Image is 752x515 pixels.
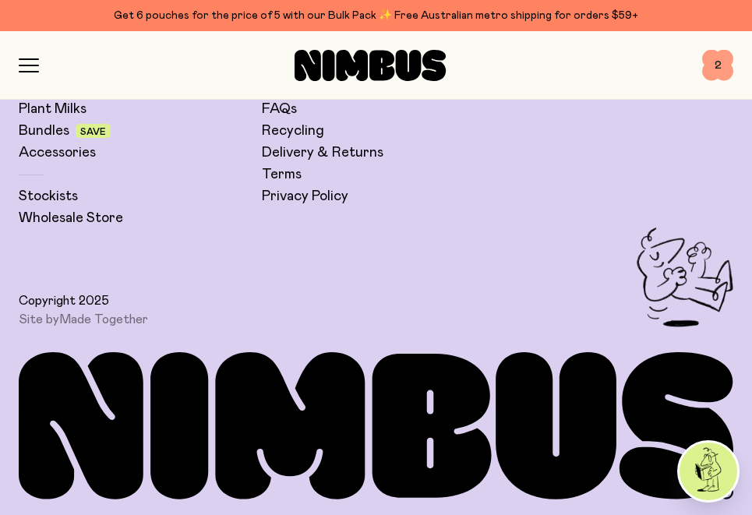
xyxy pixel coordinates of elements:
div: Get 6 pouches for the price of 5 with our Bulk Pack ✨ Free Australian metro shipping for orders $59+ [19,6,733,25]
a: Accessories [19,143,96,162]
a: Delivery & Returns [262,143,383,162]
a: Terms [262,165,302,184]
a: Stockists [19,187,78,206]
a: Wholesale Store [19,209,123,228]
button: 2 [702,50,733,81]
img: agent [680,443,737,500]
a: Privacy Policy [262,187,348,206]
span: Site by [19,312,148,327]
a: FAQs [262,100,297,118]
a: Made Together [59,313,148,326]
span: Save [80,127,106,136]
a: Recycling [262,122,324,140]
span: Copyright 2025 [19,293,109,309]
a: Bundles [19,122,69,140]
a: Plant Milks [19,100,86,118]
